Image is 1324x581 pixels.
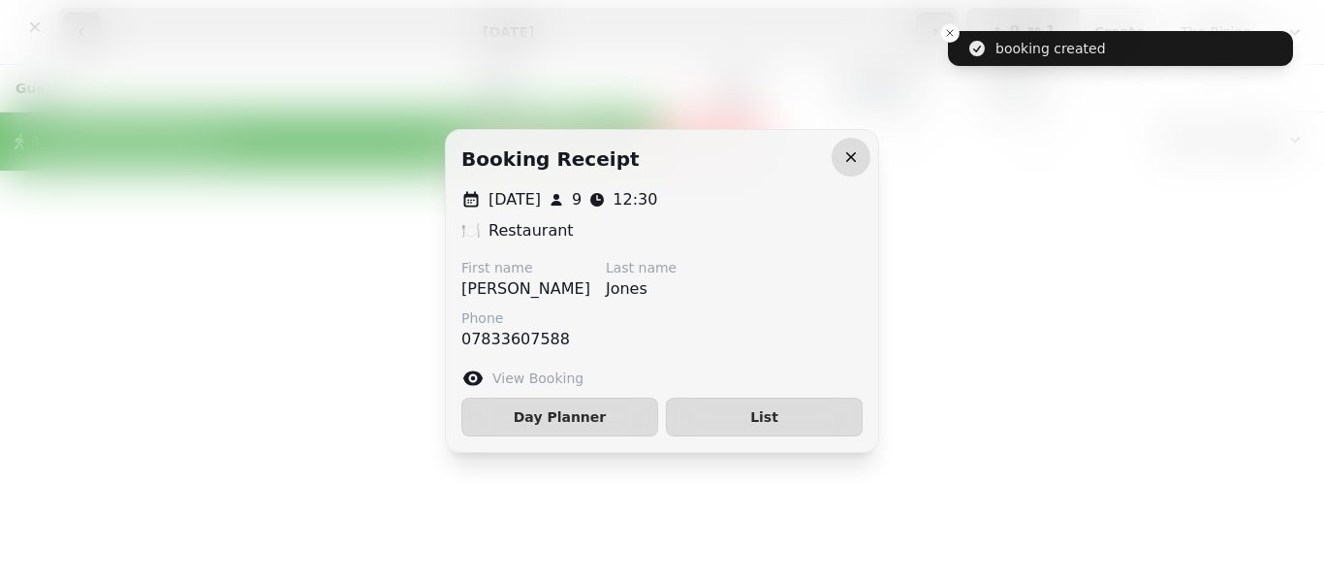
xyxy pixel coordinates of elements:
label: First name [461,258,590,277]
span: List [682,410,846,424]
p: [PERSON_NAME] [461,277,590,301]
span: Day Planner [478,410,642,424]
label: Phone [461,308,570,328]
p: 🍽️ [461,219,481,242]
p: 12:30 [613,188,657,211]
p: Jones [606,277,677,301]
p: 07833607588 [461,328,570,351]
label: Last name [606,258,677,277]
p: [DATE] [489,188,541,211]
p: Restaurant [489,219,574,242]
h2: Booking receipt [461,145,640,173]
button: Day Planner [461,398,658,436]
button: List [666,398,863,436]
p: 9 [572,188,582,211]
label: View Booking [492,369,583,388]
